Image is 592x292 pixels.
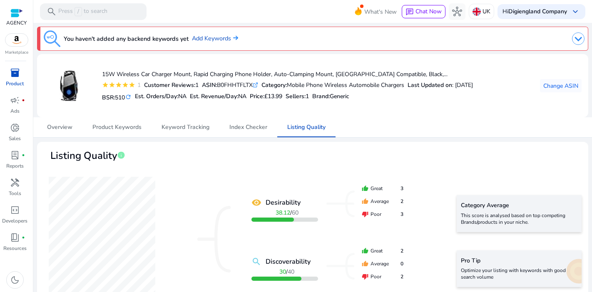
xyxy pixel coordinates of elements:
[5,49,28,56] p: Marketplace
[415,7,442,15] span: Chat Now
[362,210,403,218] div: Poor
[47,7,57,17] span: search
[50,148,117,163] span: Listing Quality
[449,3,465,20] button: hub
[362,211,368,218] mat-icon: thumb_down
[10,123,20,133] span: donut_small
[3,245,27,252] p: Resources
[125,93,132,101] mat-icon: refresh
[135,81,141,89] div: 1
[6,162,24,170] p: Reports
[22,236,25,239] span: fiber_manual_record
[102,92,132,101] h5: BSR:
[192,34,238,43] a: Add Keywords
[400,273,403,280] span: 2
[400,247,403,255] span: 2
[292,209,298,217] span: 60
[10,68,20,78] span: inventory_2
[162,124,209,130] span: Keyword Tracking
[102,71,473,78] h4: 15W Wireless Car Charger Mount, Rapid Charging Phone Holder, Auto-Clamping Mount, [GEOGRAPHIC_DAT...
[144,81,195,89] b: Customer Reviews:
[250,93,282,100] h5: Price:
[306,92,309,100] span: 1
[362,273,403,280] div: Poor
[2,217,27,225] p: Developers
[362,198,368,205] mat-icon: thumb_up
[405,8,414,16] span: chat
[400,260,403,267] span: 0
[402,5,445,18] button: chatChat Now
[279,268,294,276] span: /
[144,81,199,89] div: 1
[6,80,24,87] p: Product
[9,190,21,197] p: Tools
[22,99,25,102] span: fiber_manual_record
[190,93,246,100] h5: Est. Revenue/Day:
[362,247,368,254] mat-icon: thumb_up
[362,273,368,280] mat-icon: thumb_down
[129,82,135,88] mat-icon: star
[122,82,129,88] mat-icon: star
[6,19,27,27] p: AGENCY
[75,7,82,16] span: /
[276,209,298,217] span: /
[10,275,20,285] span: dark_mode
[102,82,109,88] mat-icon: star
[9,135,21,142] p: Sales
[288,268,294,276] span: 40
[286,93,309,100] h5: Sellers:
[543,82,578,90] span: Change ASIN
[229,124,267,130] span: Index Checker
[10,150,20,160] span: lab_profile
[44,30,60,47] img: keyword-tracking.svg
[10,205,20,215] span: code_blocks
[202,81,217,89] b: ASIN:
[287,124,326,130] span: Listing Quality
[10,233,20,243] span: book_4
[109,82,115,88] mat-icon: star
[400,210,403,218] span: 3
[115,82,122,88] mat-icon: star
[452,7,462,17] span: hub
[178,92,187,100] span: NA
[251,198,261,208] mat-icon: remove_red_eye
[117,151,125,159] span: info
[508,7,567,15] b: Digiengland Company
[330,92,349,100] span: Generic
[251,257,261,267] mat-icon: search
[312,93,349,100] h5: :
[266,257,311,267] b: Discoverability
[115,94,125,101] span: 510
[362,247,403,255] div: Great
[261,81,287,89] b: Category:
[362,260,368,267] mat-icon: thumb_up
[400,185,403,192] span: 3
[362,260,403,267] div: Average
[362,185,403,192] div: Great
[408,81,452,89] b: Last Updated on
[22,153,25,157] span: fiber_manual_record
[572,32,585,45] img: dropdown-arrow.svg
[92,124,142,130] span: Product Keywords
[364,5,397,19] span: What's New
[461,202,577,209] h5: Category Average
[540,79,582,92] button: Change ASIN
[58,7,107,16] p: Press to search
[5,34,28,46] img: amazon.svg
[47,124,72,130] span: Overview
[10,95,20,105] span: campaign
[53,70,85,101] img: 41DvA49HebL._AC_US40_.jpg
[400,198,403,205] span: 2
[461,212,577,225] p: This score is analysed based on top competing Brands/products in your niche.
[64,34,189,44] h3: You haven't added any backend keywords yet
[362,198,403,205] div: Average
[238,92,246,100] span: NA
[276,209,290,217] b: 38.12
[231,35,238,40] img: arrow-right.svg
[266,198,301,208] b: Desirability
[461,257,577,265] h5: Pro Tip
[483,4,490,19] p: UK
[10,178,20,188] span: handyman
[408,81,473,89] div: : [DATE]
[279,268,286,276] b: 30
